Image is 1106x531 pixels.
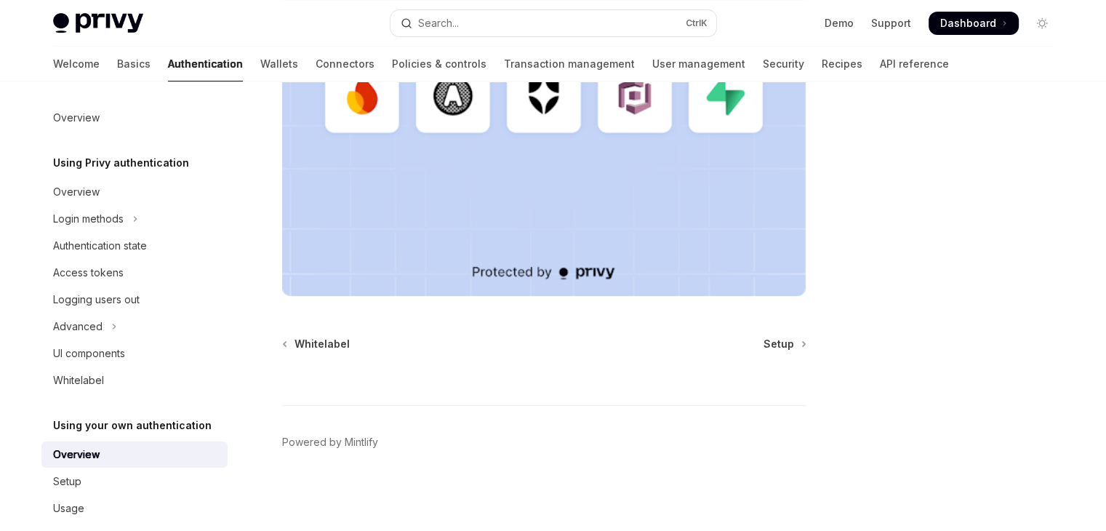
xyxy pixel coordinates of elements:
[53,473,81,490] div: Setup
[284,337,350,351] a: Whitelabel
[41,468,228,495] a: Setup
[41,105,228,131] a: Overview
[390,10,716,36] button: Open search
[764,337,794,351] span: Setup
[117,47,151,81] a: Basics
[763,47,804,81] a: Security
[53,154,189,172] h5: Using Privy authentication
[316,47,374,81] a: Connectors
[53,109,100,127] div: Overview
[53,318,103,335] div: Advanced
[871,16,911,31] a: Support
[53,417,212,434] h5: Using your own authentication
[41,233,228,259] a: Authentication state
[53,345,125,362] div: UI components
[53,47,100,81] a: Welcome
[764,337,805,351] a: Setup
[260,47,298,81] a: Wallets
[41,442,228,468] a: Overview
[53,210,124,228] div: Login methods
[686,17,708,29] span: Ctrl K
[929,12,1019,35] a: Dashboard
[53,372,104,389] div: Whitelabel
[53,500,84,517] div: Usage
[418,15,459,32] div: Search...
[41,260,228,286] a: Access tokens
[53,446,100,463] div: Overview
[940,16,996,31] span: Dashboard
[504,47,635,81] a: Transaction management
[41,287,228,313] a: Logging users out
[41,340,228,367] a: UI components
[294,337,350,351] span: Whitelabel
[652,47,745,81] a: User management
[53,13,143,33] img: light logo
[41,179,228,205] a: Overview
[168,47,243,81] a: Authentication
[41,495,228,522] a: Usage
[41,206,228,232] button: Toggle Login methods section
[41,367,228,394] a: Whitelabel
[392,47,486,81] a: Policies & controls
[53,291,140,308] div: Logging users out
[53,237,147,255] div: Authentication state
[282,435,378,450] a: Powered by Mintlify
[53,183,100,201] div: Overview
[41,314,228,340] button: Toggle Advanced section
[1030,12,1054,35] button: Toggle dark mode
[53,264,124,282] div: Access tokens
[822,47,862,81] a: Recipes
[880,47,949,81] a: API reference
[825,16,854,31] a: Demo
